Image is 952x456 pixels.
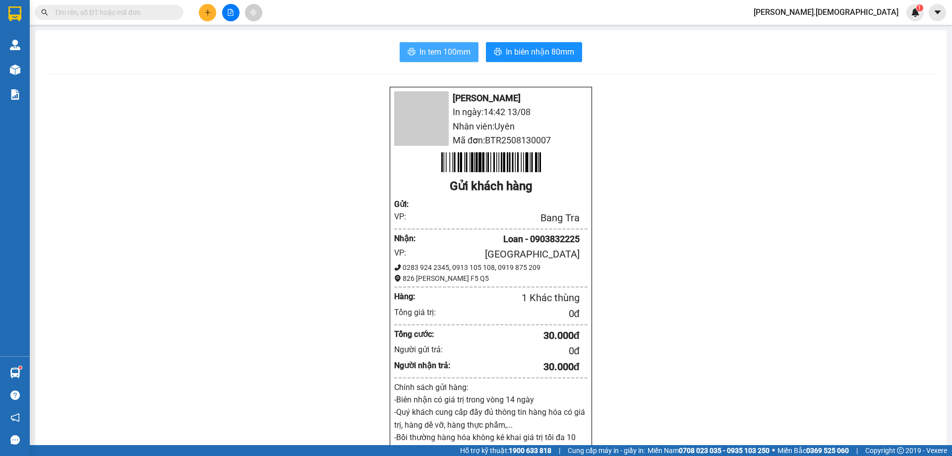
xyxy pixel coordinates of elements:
[10,368,20,378] img: warehouse-icon
[394,359,451,372] div: Người nhận trả:
[400,42,478,62] button: printerIn tem 100mm
[434,290,580,306] div: 1 Khác thùng
[8,32,88,46] div: 0967796090
[95,20,238,32] div: QUỲNH
[806,447,849,455] strong: 0369 525 060
[394,393,588,406] p: -Biên nhận có giá trị trong vòng 14 ngày
[451,328,580,343] div: 30.000 đ
[222,4,239,21] button: file-add
[394,328,451,340] div: Tổng cước:
[418,232,580,246] div: Loan - 0903832225
[394,343,451,356] div: Người gửi trả:
[494,48,502,57] span: printer
[394,247,418,259] div: VP:
[394,105,588,119] li: In ngày: 14:42 13/08
[506,46,574,58] span: In biên nhận 80mm
[418,210,580,226] div: Bang Tra
[95,32,238,46] div: 0354150014
[394,406,588,431] p: -Quý khách cung cấp đầy đủ thông tin hàng hóa có giá trị, hàng dể vỡ, hàng thực phẩm,...
[10,89,20,100] img: solution-icon
[408,48,416,57] span: printer
[204,9,211,16] span: plus
[394,275,401,282] span: environment
[897,447,904,454] span: copyright
[418,247,580,262] div: [GEOGRAPHIC_DATA]
[451,343,580,359] div: 0 đ
[245,4,262,21] button: aim
[568,445,645,456] span: Cung cấp máy in - giấy in:
[95,8,238,20] div: [GEOGRAPHIC_DATA]
[648,445,770,456] span: Miền Nam
[10,40,20,50] img: warehouse-icon
[451,306,580,322] div: 0 đ
[419,46,471,58] span: In tem 100mm
[10,391,20,400] span: question-circle
[394,91,588,105] li: [PERSON_NAME]
[559,445,560,456] span: |
[394,273,588,284] div: 826 [PERSON_NAME] F5 Q5
[10,435,20,445] span: message
[933,8,942,17] span: caret-down
[394,431,588,456] p: -Bồi thường hàng hóa không kê khai giá trị tối đa 10 lần phí vận chuyển
[227,9,234,16] span: file-add
[394,133,588,147] li: Mã đơn: BTR2508130007
[451,359,580,375] div: 30.000 đ
[394,306,451,319] div: Tổng giá trị:
[394,381,588,393] div: Chính sách gửi hàng:
[394,177,588,196] div: Gửi khách hàng
[486,42,582,62] button: printerIn biên nhận 80mm
[918,4,921,11] span: 1
[746,6,906,18] span: [PERSON_NAME].[DEMOGRAPHIC_DATA]
[679,447,770,455] strong: 0708 023 035 - 0935 103 250
[394,198,418,210] div: Gửi :
[394,290,434,303] div: Hàng:
[8,9,24,20] span: Gửi:
[394,210,418,223] div: VP:
[911,8,920,17] img: icon-new-feature
[394,120,588,133] li: Nhân viên: Uyên
[509,447,551,455] strong: 1900 633 818
[916,4,923,11] sup: 1
[10,65,20,75] img: warehouse-icon
[41,9,48,16] span: search
[8,8,88,20] div: Bang Tra
[394,262,588,273] div: 0283 924 2345, 0913 105 108, 0919 875 209
[8,20,88,32] div: Thảo
[95,52,109,62] span: DĐ:
[394,264,401,271] span: phone
[55,7,172,18] input: Tìm tên, số ĐT hoặc mã đơn
[394,232,418,245] div: Nhận :
[19,366,22,369] sup: 1
[250,9,257,16] span: aim
[10,413,20,422] span: notification
[95,9,119,20] span: Nhận:
[929,4,946,21] button: caret-down
[772,449,775,453] span: ⚪️
[460,445,551,456] span: Hỗ trợ kỹ thuật:
[777,445,849,456] span: Miền Bắc
[199,4,216,21] button: plus
[8,6,21,21] img: logo-vxr
[856,445,858,456] span: |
